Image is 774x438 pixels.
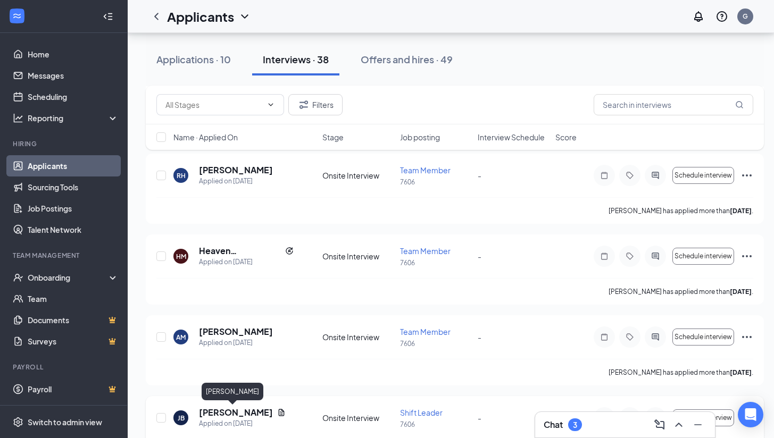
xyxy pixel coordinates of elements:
[165,99,262,111] input: All Stages
[13,139,116,148] div: Hiring
[297,98,310,111] svg: Filter
[199,245,281,257] h5: Heaven [PERSON_NAME]
[649,333,662,341] svg: ActiveChat
[28,219,119,240] a: Talent Network
[199,257,294,267] div: Applied on [DATE]
[675,172,732,179] span: Schedule interview
[623,171,636,180] svg: Tag
[13,272,23,283] svg: UserCheck
[672,248,734,265] button: Schedule interview
[743,12,748,21] div: G
[735,100,744,109] svg: MagnifyingGlass
[400,408,443,417] span: Shift Leader
[478,132,545,142] span: Interview Schedule
[177,171,186,180] div: RH
[672,409,734,426] button: Schedule interview
[598,333,611,341] svg: Note
[361,53,453,66] div: Offers and hires · 49
[28,417,102,427] div: Switch to admin view
[173,132,238,142] span: Name · Applied On
[150,10,163,23] svg: ChevronLeft
[199,326,273,338] h5: [PERSON_NAME]
[692,418,704,431] svg: Minimize
[28,155,119,176] a: Applicants
[28,176,119,198] a: Sourcing Tools
[322,412,394,423] div: Onsite Interview
[199,176,273,187] div: Applied on [DATE]
[555,132,577,142] span: Score
[28,288,119,309] a: Team
[28,113,119,123] div: Reporting
[670,416,687,433] button: ChevronUp
[478,332,481,342] span: -
[28,378,119,400] a: PayrollCrown
[478,251,481,261] span: -
[12,11,22,21] svg: WorkstreamLogo
[738,402,763,427] div: Open Intercom Messenger
[28,44,119,65] a: Home
[176,333,186,342] div: AM
[13,363,116,372] div: Payroll
[13,251,116,260] div: Team Management
[103,11,113,22] svg: Collapse
[478,413,481,423] span: -
[653,418,666,431] svg: ComposeMessage
[322,132,344,142] span: Stage
[478,171,481,180] span: -
[598,252,611,260] svg: Note
[672,328,734,346] button: Schedule interview
[675,333,732,341] span: Schedule interview
[285,247,294,255] svg: Reapply
[28,272,110,283] div: Onboarding
[238,10,251,23] svg: ChevronDown
[176,252,186,261] div: HM
[400,132,440,142] span: Job posting
[288,94,343,115] button: Filter Filters
[199,338,273,348] div: Applied on [DATE]
[598,171,611,180] svg: Note
[672,418,685,431] svg: ChevronUp
[594,94,753,115] input: Search in interviews
[730,288,752,296] b: [DATE]
[199,164,273,176] h5: [PERSON_NAME]
[609,368,753,377] p: [PERSON_NAME] has applied more than .
[649,171,662,180] svg: ActiveChat
[202,383,263,400] div: [PERSON_NAME]
[400,339,471,348] p: 7606
[178,414,185,423] div: JB
[28,309,119,331] a: DocumentsCrown
[675,252,732,260] span: Schedule interview
[400,327,451,336] span: Team Member
[623,252,636,260] svg: Tag
[692,10,705,23] svg: Notifications
[199,418,286,429] div: Applied on [DATE]
[263,53,329,66] div: Interviews · 38
[400,246,451,256] span: Team Member
[167,7,234,26] h1: Applicants
[623,333,636,341] svg: Tag
[672,167,734,184] button: Schedule interview
[13,113,23,123] svg: Analysis
[400,165,451,175] span: Team Member
[573,420,577,429] div: 3
[715,10,728,23] svg: QuestionInfo
[400,420,471,429] p: 7606
[277,408,286,417] svg: Document
[689,416,706,433] button: Minimize
[199,407,273,418] h5: [PERSON_NAME]
[740,169,753,182] svg: Ellipses
[400,258,471,267] p: 7606
[322,170,394,181] div: Onsite Interview
[322,251,394,262] div: Onsite Interview
[649,252,662,260] svg: ActiveChat
[156,53,231,66] div: Applications · 10
[651,416,668,433] button: ComposeMessage
[740,250,753,263] svg: Ellipses
[28,86,119,107] a: Scheduling
[730,207,752,215] b: [DATE]
[13,417,23,427] svg: Settings
[544,419,563,431] h3: Chat
[267,100,275,109] svg: ChevronDown
[28,65,119,86] a: Messages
